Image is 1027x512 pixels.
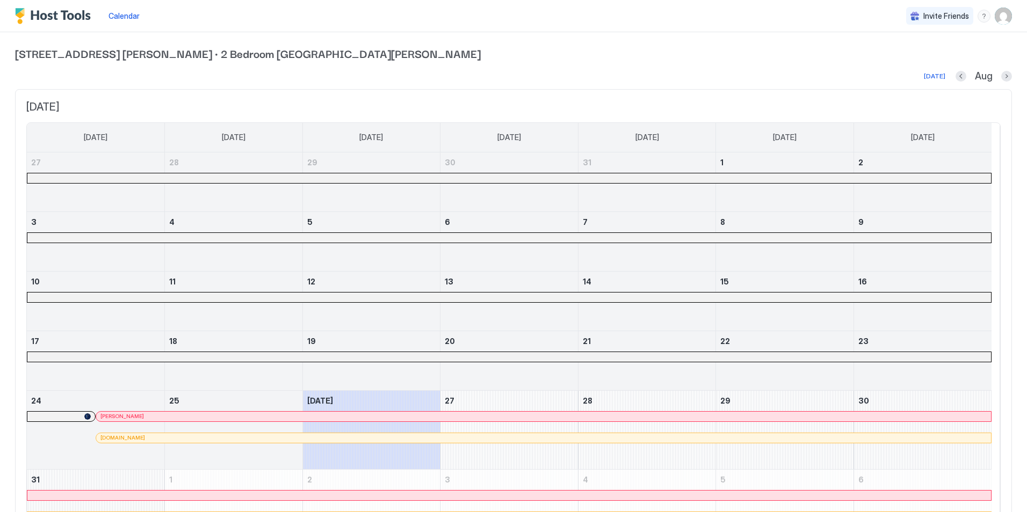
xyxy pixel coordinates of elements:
td: August 14, 2025 [578,271,716,331]
span: 5 [720,475,726,484]
span: 6 [858,475,864,484]
a: August 1, 2025 [716,152,854,172]
span: 25 [169,396,179,405]
span: 24 [31,396,41,405]
a: July 30, 2025 [440,152,578,172]
td: August 17, 2025 [27,331,165,390]
td: August 11, 2025 [165,271,303,331]
a: August 9, 2025 [854,212,992,232]
span: 4 [583,475,588,484]
a: September 3, 2025 [440,470,578,489]
span: 17 [31,337,39,346]
a: August 18, 2025 [165,331,302,351]
span: 23 [858,337,869,346]
td: August 18, 2025 [165,331,303,390]
a: Host Tools Logo [15,8,96,24]
td: August 23, 2025 [854,331,992,390]
span: [DATE] [359,133,383,142]
td: July 29, 2025 [302,152,440,212]
a: September 1, 2025 [165,470,302,489]
span: [DATE] [773,133,797,142]
a: September 6, 2025 [854,470,992,489]
td: August 3, 2025 [27,211,165,271]
span: 2 [307,475,312,484]
a: August 16, 2025 [854,272,992,291]
span: [DATE] [911,133,935,142]
span: 4 [169,217,175,226]
span: 14 [583,277,591,286]
div: menu [978,10,990,23]
a: Tuesday [349,123,394,152]
span: 30 [858,396,869,405]
div: [DATE] [924,71,945,81]
td: August 20, 2025 [440,331,578,390]
span: 30 [445,158,455,167]
td: August 27, 2025 [440,390,578,469]
a: August 13, 2025 [440,272,578,291]
span: [DATE] [26,100,1001,114]
span: [DATE] [635,133,659,142]
td: August 24, 2025 [27,390,165,469]
span: 21 [583,337,591,346]
span: 28 [583,396,592,405]
td: August 21, 2025 [578,331,716,390]
a: September 5, 2025 [716,470,854,489]
div: [PERSON_NAME] [100,413,987,420]
span: 31 [31,475,40,484]
td: August 7, 2025 [578,211,716,271]
span: 3 [31,217,37,226]
span: 8 [720,217,725,226]
td: July 27, 2025 [27,152,165,212]
a: July 28, 2025 [165,152,302,172]
a: August 2, 2025 [854,152,992,172]
td: August 16, 2025 [854,271,992,331]
span: 3 [445,475,450,484]
a: August 30, 2025 [854,391,992,411]
td: August 4, 2025 [165,211,303,271]
span: 18 [169,337,177,346]
span: 29 [720,396,731,405]
span: [STREET_ADDRESS] [PERSON_NAME] · 2 Bedroom [GEOGRAPHIC_DATA][PERSON_NAME] [15,45,1012,61]
span: 2 [858,158,863,167]
a: August 27, 2025 [440,391,578,411]
td: August 12, 2025 [302,271,440,331]
a: Monday [211,123,256,152]
span: 31 [583,158,591,167]
td: July 30, 2025 [440,152,578,212]
span: 10 [31,277,40,286]
a: Wednesday [487,123,532,152]
td: July 31, 2025 [578,152,716,212]
div: [DOMAIN_NAME] [100,434,987,441]
a: August 11, 2025 [165,272,302,291]
span: 1 [720,158,724,167]
div: User profile [995,8,1012,25]
a: August 20, 2025 [440,331,578,351]
a: August 8, 2025 [716,212,854,232]
span: [DATE] [497,133,521,142]
a: August 19, 2025 [303,331,440,351]
span: 7 [583,217,588,226]
td: August 19, 2025 [302,331,440,390]
span: 28 [169,158,179,167]
td: August 15, 2025 [716,271,854,331]
span: [PERSON_NAME] [100,413,144,420]
span: 13 [445,277,453,286]
button: Previous month [956,71,966,82]
a: August 12, 2025 [303,272,440,291]
span: Invite Friends [923,11,969,21]
a: August 21, 2025 [578,331,716,351]
td: August 9, 2025 [854,211,992,271]
td: August 26, 2025 [302,390,440,469]
td: August 5, 2025 [302,211,440,271]
a: August 25, 2025 [165,391,302,411]
span: 11 [169,277,176,286]
a: August 6, 2025 [440,212,578,232]
a: August 24, 2025 [27,391,164,411]
a: August 4, 2025 [165,212,302,232]
a: August 7, 2025 [578,212,716,232]
a: August 31, 2025 [27,470,164,489]
a: August 28, 2025 [578,391,716,411]
a: Sunday [73,123,118,152]
a: August 22, 2025 [716,331,854,351]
